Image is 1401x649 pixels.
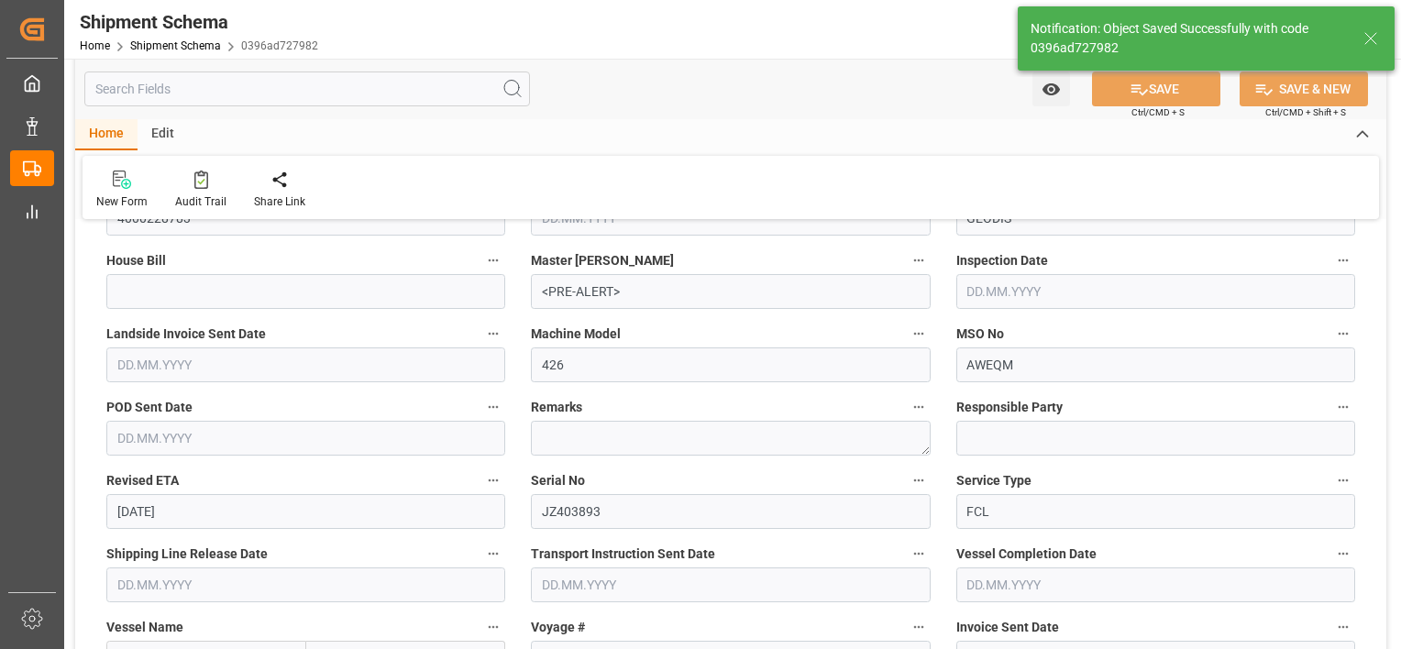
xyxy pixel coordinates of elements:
button: Remarks [907,395,931,419]
input: DD.MM.YYYY [956,567,1355,602]
button: SAVE & NEW [1240,71,1368,106]
span: Serial No [531,471,585,490]
span: MSO No [956,324,1004,344]
div: Shipment Schema [80,8,318,36]
input: DD.MM.YYYY [106,421,505,456]
button: Vessel Name [481,615,505,639]
span: Master [PERSON_NAME] [531,251,674,270]
span: Vessel Completion Date [956,544,1097,564]
button: Service Type [1331,468,1355,492]
span: POD Sent Date [106,398,193,417]
button: SAVE [1092,71,1220,106]
button: Invoice Sent Date [1331,615,1355,639]
span: Voyage # [531,618,585,637]
a: Home [80,39,110,52]
span: Ctrl/CMD + S [1131,105,1185,119]
span: Landside Invoice Sent Date [106,324,266,344]
span: Vessel Name [106,618,183,637]
input: DD.MM.YYYY [106,494,505,529]
div: New Form [96,193,148,210]
button: House Bill [481,248,505,272]
button: Machine Model [907,322,931,346]
button: Serial No [907,468,931,492]
button: open menu [1032,71,1070,106]
input: Search Fields [84,71,530,106]
span: Machine Model [531,324,621,344]
div: Share Link [254,193,305,210]
span: Responsible Party [956,398,1063,417]
button: Landside Invoice Sent Date [481,322,505,346]
button: Responsible Party [1331,395,1355,419]
button: Inspection Date [1331,248,1355,272]
div: Home [75,119,138,150]
span: Revised ETA [106,471,179,490]
input: DD.MM.YYYY [106,567,505,602]
span: Transport Instruction Sent Date [531,544,715,564]
button: Shipping Line Release Date [481,542,505,566]
button: Voyage # [907,615,931,639]
button: Revised ETA [481,468,505,492]
input: DD.MM.YYYY [531,567,930,602]
div: Audit Trail [175,193,226,210]
button: Transport Instruction Sent Date [907,542,931,566]
span: Ctrl/CMD + Shift + S [1265,105,1346,119]
button: Vessel Completion Date [1331,542,1355,566]
span: Service Type [956,471,1031,490]
input: DD.MM.YYYY [106,347,505,382]
button: MSO No [1331,322,1355,346]
span: House Bill [106,251,166,270]
span: Remarks [531,398,582,417]
button: Master [PERSON_NAME] [907,248,931,272]
button: POD Sent Date [481,395,505,419]
a: Shipment Schema [130,39,221,52]
span: Inspection Date [956,251,1048,270]
div: Edit [138,119,188,150]
span: Shipping Line Release Date [106,544,268,564]
span: Invoice Sent Date [956,618,1059,637]
input: DD.MM.YYYY [956,274,1355,309]
div: Notification: Object Saved Successfully with code 0396ad727982 [1031,19,1346,58]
